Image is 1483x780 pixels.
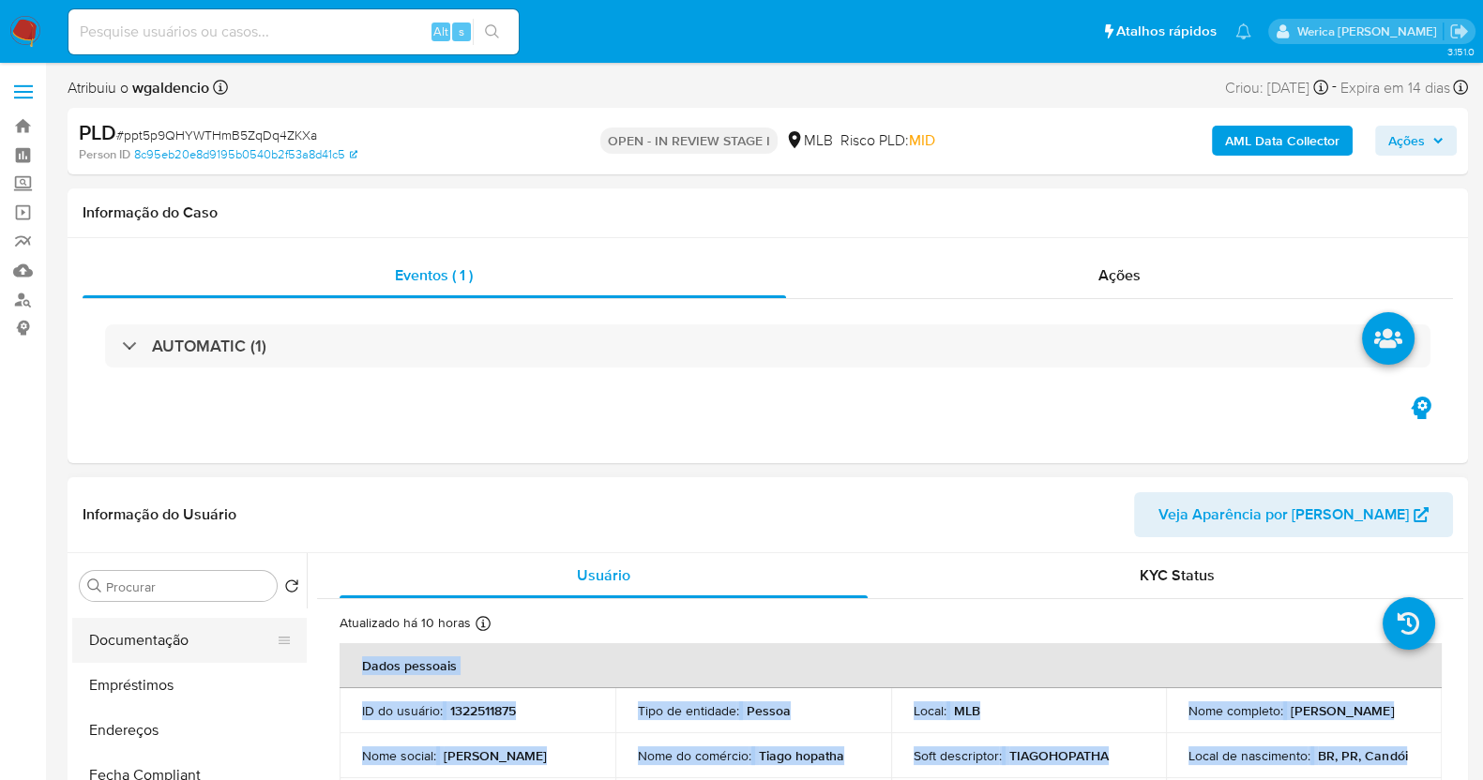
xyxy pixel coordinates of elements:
p: werica.jgaldencio@mercadolivre.com [1296,22,1443,40]
p: 1322511875 [450,702,516,719]
a: Notificações [1235,23,1251,39]
h1: Informação do Usuário [83,505,236,524]
p: Pessoa [747,702,791,719]
b: wgaldencio [129,77,209,98]
span: Risco PLD: [840,130,935,151]
input: Pesquise usuários ou casos... [68,20,519,44]
span: Atribuiu o [68,78,209,98]
h3: AUTOMATIC (1) [152,336,266,356]
b: Person ID [79,146,130,163]
p: Tipo de entidade : [638,702,739,719]
p: Atualizado há 10 horas [340,614,471,632]
span: Usuário [577,564,630,586]
button: Documentação [72,618,292,663]
a: Sair [1449,22,1469,41]
p: Nome do comércio : [638,747,751,764]
span: - [1332,75,1337,100]
span: Expira em 14 dias [1340,78,1450,98]
button: Endereços [72,708,307,753]
button: Ações [1375,126,1457,156]
button: Veja Aparência por [PERSON_NAME] [1134,492,1453,537]
input: Procurar [106,578,269,595]
p: [PERSON_NAME] [444,747,547,764]
button: Retornar ao pedido padrão [284,578,299,599]
span: Atalhos rápidos [1116,22,1217,41]
button: AML Data Collector [1212,126,1353,156]
button: search-icon [473,19,511,45]
p: BR, PR, Candói [1318,747,1407,764]
span: s [459,22,464,40]
div: MLB [785,130,833,151]
p: OPEN - IN REVIEW STAGE I [600,127,778,154]
p: MLB [954,702,980,719]
span: Eventos ( 1 ) [395,264,473,286]
th: Dados pessoais [340,643,1442,688]
span: # ppt5p9QHYWTHmB5ZqDq4ZKXa [116,126,317,144]
span: MID [909,129,935,151]
a: 8c95eb20e8d9195b0540b2f53a8d41c5 [134,146,357,163]
p: Local : [914,702,946,719]
p: Tiago hopatha [759,747,844,764]
span: Veja Aparência por [PERSON_NAME] [1158,492,1409,537]
span: KYC Status [1140,564,1215,586]
span: Ações [1388,126,1425,156]
b: PLD [79,117,116,147]
p: TIAGOHOPATHA [1009,747,1109,764]
h1: Informação do Caso [83,203,1453,222]
div: Criou: [DATE] [1225,75,1328,100]
span: Ações [1098,264,1141,286]
b: AML Data Collector [1225,126,1339,156]
p: [PERSON_NAME] [1291,702,1394,719]
div: AUTOMATIC (1) [105,324,1430,367]
span: Alt [433,22,448,40]
p: Local de nascimento : [1188,747,1310,764]
p: ID do usuário : [362,702,443,719]
p: Nome social : [362,747,436,764]
button: Empréstimos [72,663,307,708]
p: Nome completo : [1188,702,1283,719]
p: Soft descriptor : [914,747,1002,764]
button: Procurar [87,578,102,593]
